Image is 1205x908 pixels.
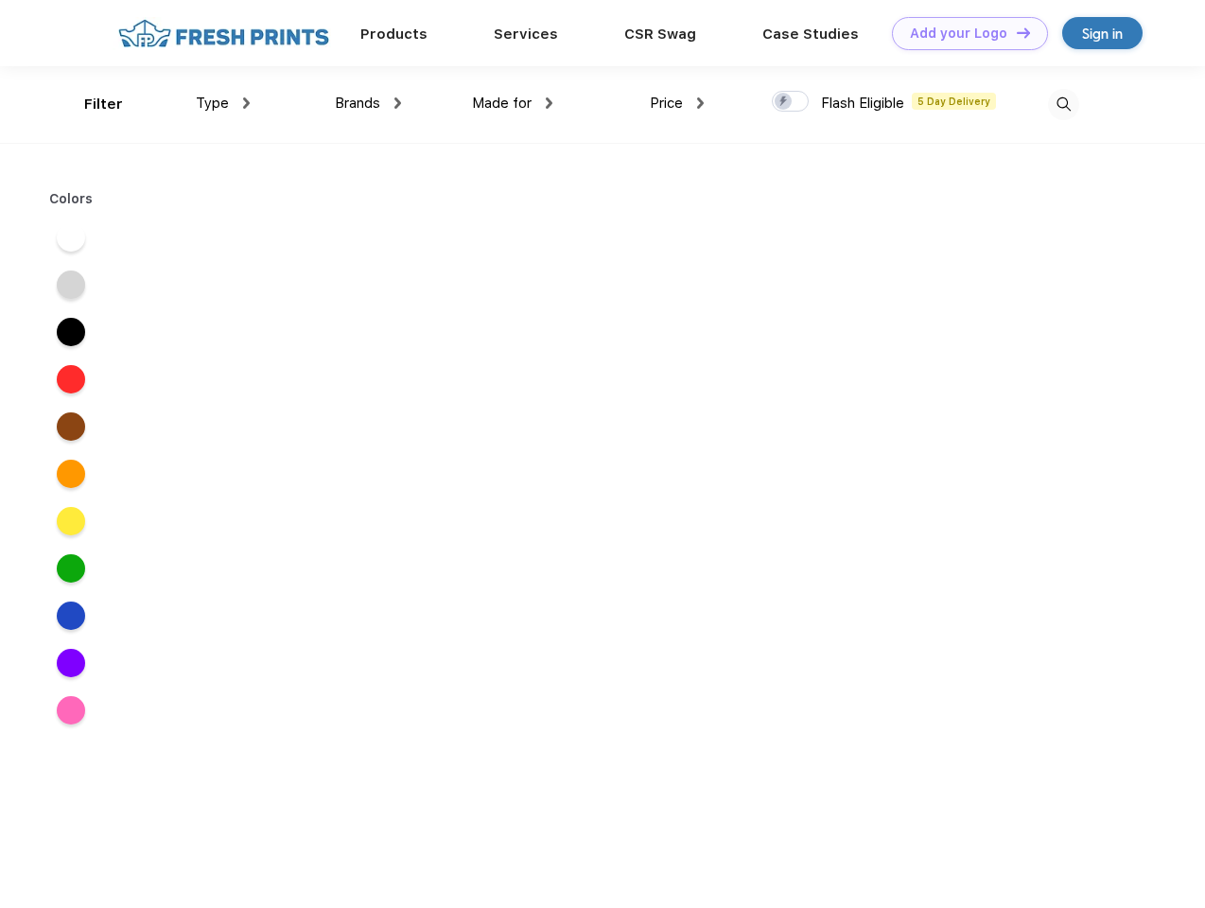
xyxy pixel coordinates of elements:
div: Add your Logo [910,26,1007,42]
div: Filter [84,94,123,115]
span: Flash Eligible [821,95,904,112]
span: Brands [335,95,380,112]
div: Colors [35,189,108,209]
img: dropdown.png [546,97,552,109]
img: fo%20logo%202.webp [113,17,335,50]
span: Made for [472,95,532,112]
span: Price [650,95,683,112]
img: dropdown.png [243,97,250,109]
span: 5 Day Delivery [912,93,996,110]
a: Products [360,26,428,43]
img: dropdown.png [394,97,401,109]
img: DT [1017,27,1030,38]
img: desktop_search.svg [1048,89,1079,120]
img: dropdown.png [697,97,704,109]
div: Sign in [1082,23,1123,44]
span: Type [196,95,229,112]
a: Sign in [1062,17,1143,49]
